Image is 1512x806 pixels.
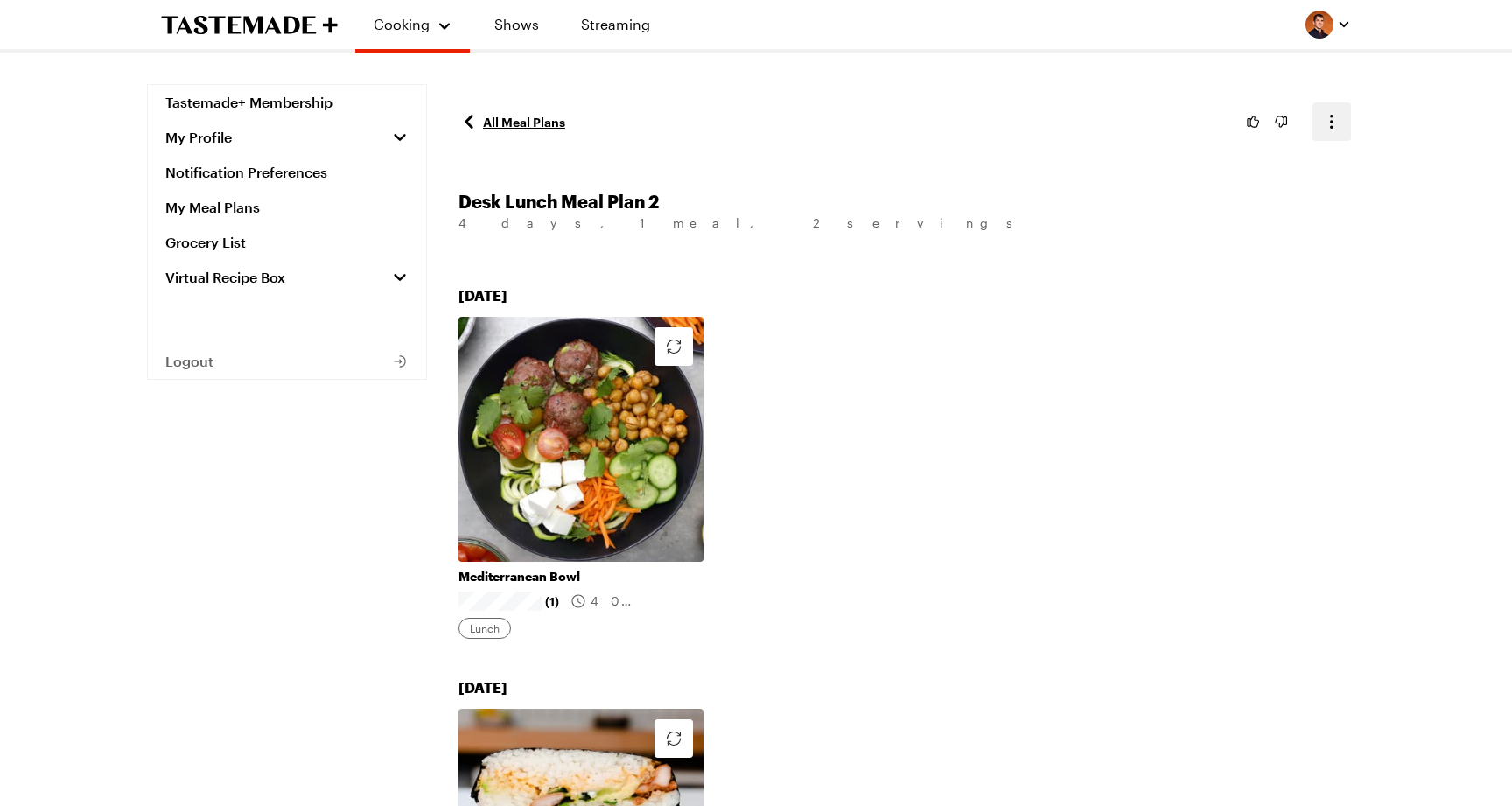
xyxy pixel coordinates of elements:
span: [DATE] [458,287,507,304]
button: Cooking [373,7,452,42]
span: [DATE] [458,679,507,696]
a: Notification Preferences [148,155,426,190]
a: My Meal Plans [148,190,426,225]
img: Profile picture [1305,11,1333,39]
a: Tastemade+ Membership [148,85,426,120]
a: All Meal Plans [458,111,565,132]
a: Grocery List [148,225,426,260]
span: Cooking [374,16,430,32]
span: My Profile [165,129,232,146]
h1: Desk Lunch Meal Plan 2 [458,191,1365,212]
button: Logout [148,344,426,379]
a: Virtual Recipe Box [148,260,426,295]
span: Virtual Recipe Box [165,269,285,286]
button: My Profile [148,120,426,155]
button: Profile picture [1305,11,1351,39]
span: 4 days , 1 meal , 2 servings [458,215,1032,230]
button: up vote button [1242,112,1263,131]
a: To Tastemade Home Page [161,15,338,35]
button: down vote button [1270,112,1291,131]
a: Mediterranean Bowl [458,569,703,585]
span: Logout [165,353,213,370]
